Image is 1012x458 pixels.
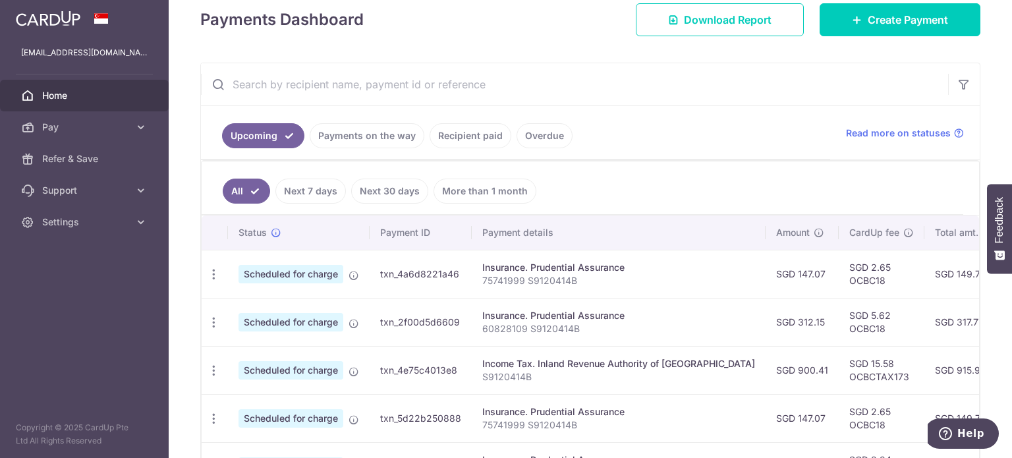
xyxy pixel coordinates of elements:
span: Scheduled for charge [239,409,343,428]
td: txn_4e75c4013e8 [370,346,472,394]
iframe: Opens a widget where you can find more information [928,418,999,451]
span: Total amt. [935,226,978,239]
a: Upcoming [222,123,304,148]
td: txn_4a6d8221a46 [370,250,472,298]
td: SGD 2.65 OCBC18 [839,394,924,442]
span: Settings [42,215,129,229]
img: CardUp [16,11,80,26]
td: SGD 2.65 OCBC18 [839,250,924,298]
p: 75741999 S9120414B [482,418,755,432]
a: All [223,179,270,204]
span: Status [239,226,267,239]
td: txn_2f00d5d6609 [370,298,472,346]
a: Payments on the way [310,123,424,148]
a: Overdue [517,123,573,148]
div: Insurance. Prudential Assurance [482,309,755,322]
td: SGD 5.62 OCBC18 [839,298,924,346]
span: Scheduled for charge [239,265,343,283]
td: SGD 149.72 [924,250,1003,298]
span: Feedback [994,197,1005,243]
span: Download Report [684,12,772,28]
td: SGD 317.77 [924,298,1003,346]
span: CardUp fee [849,226,899,239]
div: Income Tax. Inland Revenue Authority of [GEOGRAPHIC_DATA] [482,357,755,370]
span: Create Payment [868,12,948,28]
a: Next 7 days [275,179,346,204]
td: SGD 149.72 [924,394,1003,442]
span: Home [42,89,129,102]
span: Support [42,184,129,197]
button: Feedback - Show survey [987,184,1012,273]
td: SGD 147.07 [766,394,839,442]
p: 75741999 S9120414B [482,274,755,287]
span: Scheduled for charge [239,361,343,380]
span: Read more on statuses [846,127,951,140]
div: Insurance. Prudential Assurance [482,405,755,418]
a: Next 30 days [351,179,428,204]
td: SGD 15.58 OCBCTAX173 [839,346,924,394]
input: Search by recipient name, payment id or reference [201,63,948,105]
span: Scheduled for charge [239,313,343,331]
a: Download Report [636,3,804,36]
span: Amount [776,226,810,239]
span: Pay [42,121,129,134]
td: SGD 915.99 [924,346,1003,394]
a: More than 1 month [434,179,536,204]
td: SGD 147.07 [766,250,839,298]
td: SGD 900.41 [766,346,839,394]
a: Recipient paid [430,123,511,148]
a: Read more on statuses [846,127,964,140]
td: txn_5d22b250888 [370,394,472,442]
td: SGD 312.15 [766,298,839,346]
span: Refer & Save [42,152,129,165]
h4: Payments Dashboard [200,8,364,32]
th: Payment details [472,215,766,250]
th: Payment ID [370,215,472,250]
p: 60828109 S9120414B [482,322,755,335]
p: S9120414B [482,370,755,384]
p: [EMAIL_ADDRESS][DOMAIN_NAME] [21,46,148,59]
a: Create Payment [820,3,980,36]
div: Insurance. Prudential Assurance [482,261,755,274]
